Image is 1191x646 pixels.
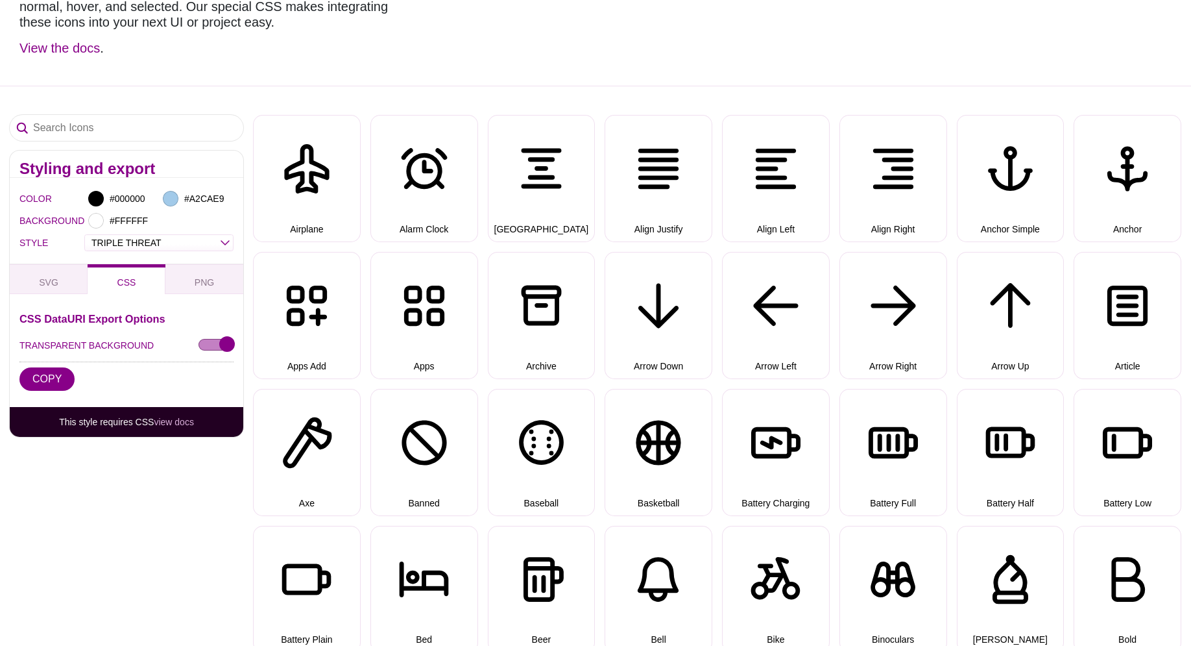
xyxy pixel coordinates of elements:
span: PNG [195,277,214,288]
input: Search Icons [10,115,243,141]
button: Anchor Simple [957,115,1065,242]
button: [GEOGRAPHIC_DATA] [488,115,595,242]
button: Apps [370,252,478,379]
button: Basketball [605,389,712,516]
button: Axe [253,389,361,516]
button: Align Justify [605,115,712,242]
button: Align Right [839,115,947,242]
label: STYLE [19,234,36,251]
button: Airplane [253,115,361,242]
button: Battery Full [839,389,947,516]
button: Arrow Down [605,252,712,379]
button: Align Left [722,115,830,242]
button: Arrow Left [722,252,830,379]
h3: CSS DataURI Export Options [19,314,234,324]
button: Archive [488,252,595,379]
button: Battery Half [957,389,1065,516]
label: TRANSPARENT BACKGROUND [19,337,154,354]
button: COPY [19,367,75,391]
button: Apps Add [253,252,361,379]
button: Article [1074,252,1181,379]
button: PNG [165,264,243,294]
button: Banned [370,389,478,516]
label: BACKGROUND [19,212,36,229]
span: SVG [39,277,58,288]
button: Battery Low [1074,389,1181,516]
a: view docs [154,417,193,427]
p: This style requires CSS [19,417,234,427]
button: Alarm Clock [370,115,478,242]
button: Arrow Right [839,252,947,379]
p: . [19,40,389,56]
button: Anchor [1074,115,1181,242]
button: Baseball [488,389,595,516]
button: SVG [10,264,88,294]
label: COLOR [19,190,36,207]
button: Arrow Up [957,252,1065,379]
a: View the docs [19,41,100,55]
h2: Styling and export [19,164,234,174]
button: Battery Charging [722,389,830,516]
